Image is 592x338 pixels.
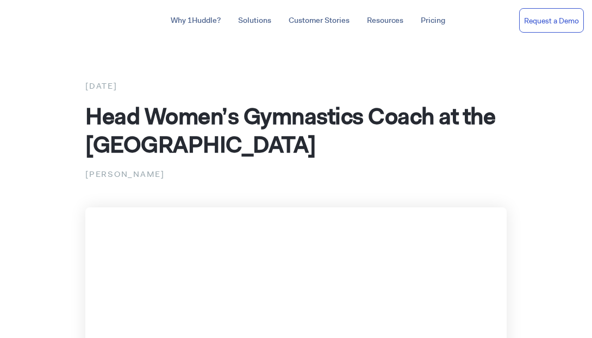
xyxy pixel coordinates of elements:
a: Why 1Huddle? [162,11,229,30]
a: Resources [358,11,412,30]
a: Request a Demo [519,8,584,33]
span: Head Women’s Gymnastics Coach at the [GEOGRAPHIC_DATA] [85,101,495,159]
p: [PERSON_NAME] [85,167,507,181]
a: Pricing [412,11,454,30]
img: ... [8,10,86,30]
a: Solutions [229,11,280,30]
a: Customer Stories [280,11,358,30]
div: [DATE] [85,79,507,93]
